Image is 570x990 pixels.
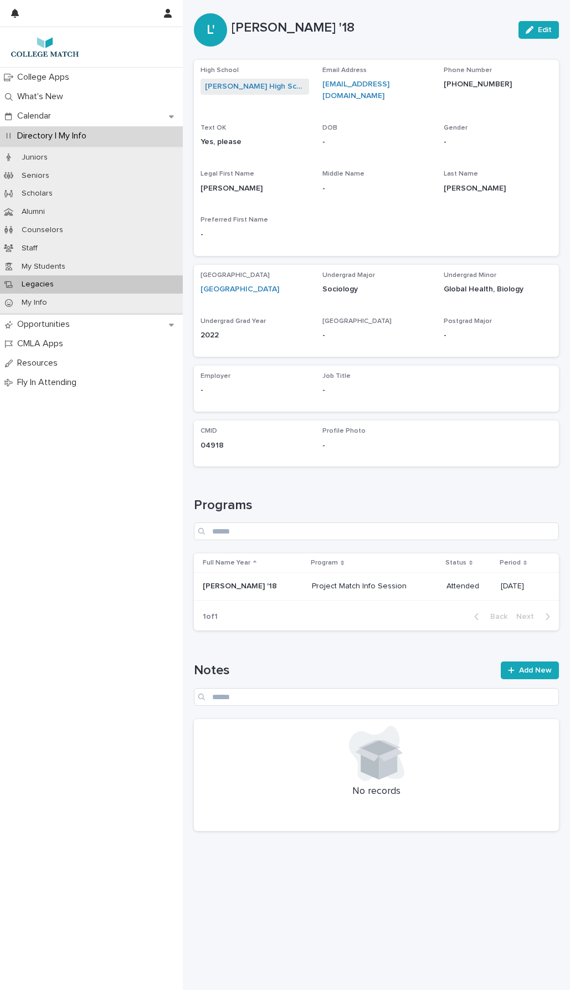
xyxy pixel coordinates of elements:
[13,280,63,289] p: Legacies
[194,522,559,540] input: Search
[13,225,72,235] p: Counselors
[194,497,559,514] h1: Programs
[13,207,54,217] p: Alumni
[500,557,521,569] p: Period
[322,80,389,100] a: [EMAIL_ADDRESS][DOMAIN_NAME]
[322,183,431,194] p: -
[444,67,492,74] span: Phone Number
[13,153,57,162] p: Juniors
[322,373,351,379] span: Job Title
[322,272,375,279] span: Undergrad Major
[201,428,217,434] span: CMID
[9,36,81,58] img: 7lzNxMuQ9KqU1pwTAr0j
[465,612,512,622] button: Back
[13,262,74,271] p: My Students
[322,330,431,341] p: -
[201,136,309,148] p: Yes, please
[201,284,279,295] a: [GEOGRAPHIC_DATA]
[201,373,230,379] span: Employer
[13,189,61,198] p: Scholars
[13,244,47,253] p: Staff
[322,384,431,396] p: -
[322,171,364,177] span: Middle Name
[201,171,254,177] span: Legal First Name
[194,573,559,601] tr: [PERSON_NAME] '18[PERSON_NAME] '18 Project Match Info SessionAttended[DATE]
[194,688,559,706] input: Search
[232,20,510,36] p: [PERSON_NAME] '18
[322,136,431,148] p: -
[322,428,366,434] span: Profile Photo
[512,612,559,622] button: Next
[194,663,494,679] h1: Notes
[322,67,367,74] span: Email Address
[501,582,541,591] p: [DATE]
[312,582,438,591] p: Project Match Info Session
[13,91,72,102] p: What's New
[203,557,250,569] p: Full Name Year
[13,298,56,307] p: My Info
[538,26,552,34] span: Edit
[13,171,58,181] p: Seniors
[13,377,85,388] p: Fly In Attending
[13,111,60,121] p: Calendar
[201,217,268,223] span: Preferred First Name
[322,318,392,325] span: [GEOGRAPHIC_DATA]
[446,582,491,591] p: Attended
[201,229,309,240] p: -
[444,318,492,325] span: Postgrad Major
[13,338,72,349] p: CMLA Apps
[201,384,309,396] p: -
[444,80,512,88] a: [PHONE_NUMBER]
[205,81,305,93] a: [PERSON_NAME] High School of Medicine and Science
[13,319,79,330] p: Opportunities
[518,21,559,39] button: Edit
[13,358,66,368] p: Resources
[501,661,559,679] a: Add New
[516,613,541,620] span: Next
[201,183,309,194] p: [PERSON_NAME]
[322,284,431,295] p: Sociology
[201,67,239,74] span: High School
[484,613,507,620] span: Back
[444,272,496,279] span: Undergrad Minor
[519,666,552,674] span: Add New
[201,272,270,279] span: [GEOGRAPHIC_DATA]
[203,579,279,591] p: [PERSON_NAME] '18
[194,603,227,630] p: 1 of 1
[444,125,468,131] span: Gender
[311,557,338,569] p: Program
[13,131,95,141] p: Directory | My Info
[444,171,478,177] span: Last Name
[444,183,552,194] p: [PERSON_NAME]
[445,557,466,569] p: Status
[444,284,552,295] p: Global Health, Biology
[201,440,309,452] p: 04918
[322,440,431,452] p: -
[13,72,78,83] p: College Apps
[201,125,226,131] span: Text OK
[444,136,552,148] p: -
[201,318,266,325] span: Undergrad Grad Year
[201,330,309,341] p: 2022
[322,125,337,131] span: DOB
[201,786,552,798] p: No records
[444,330,552,341] p: -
